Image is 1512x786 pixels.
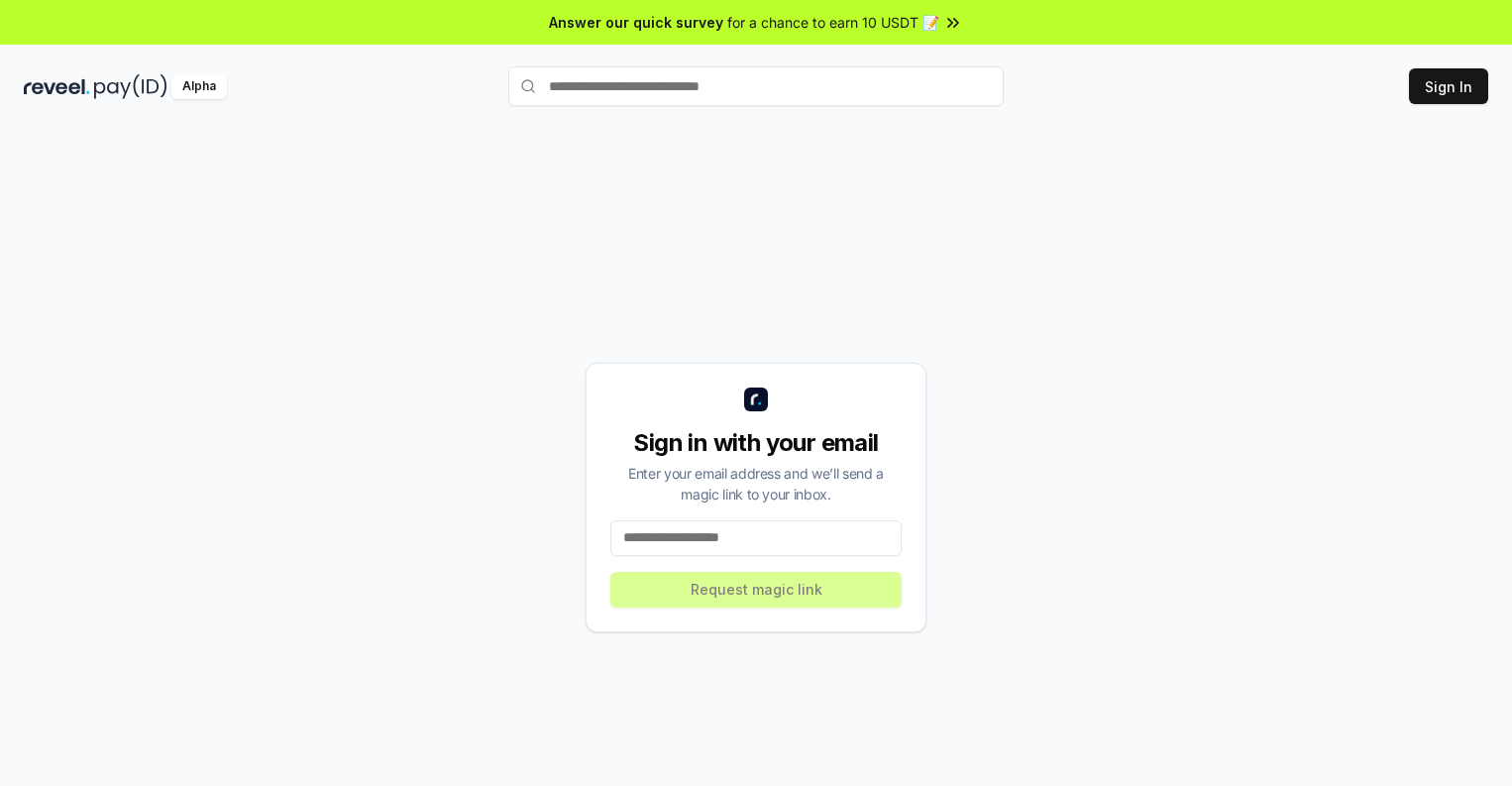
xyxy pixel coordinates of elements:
[1409,68,1488,104] button: Sign In
[549,12,723,33] span: Answer our quick survey
[727,12,939,33] span: for a chance to earn 10 USDT 📝
[610,463,902,505] div: Enter your email address and we’ll send a magic link to your inbox.
[171,74,227,99] div: Alpha
[94,74,167,99] img: pay_id
[744,388,768,411] img: logo_small
[610,427,902,459] div: Sign in with your email
[24,74,90,99] img: reveel_dark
